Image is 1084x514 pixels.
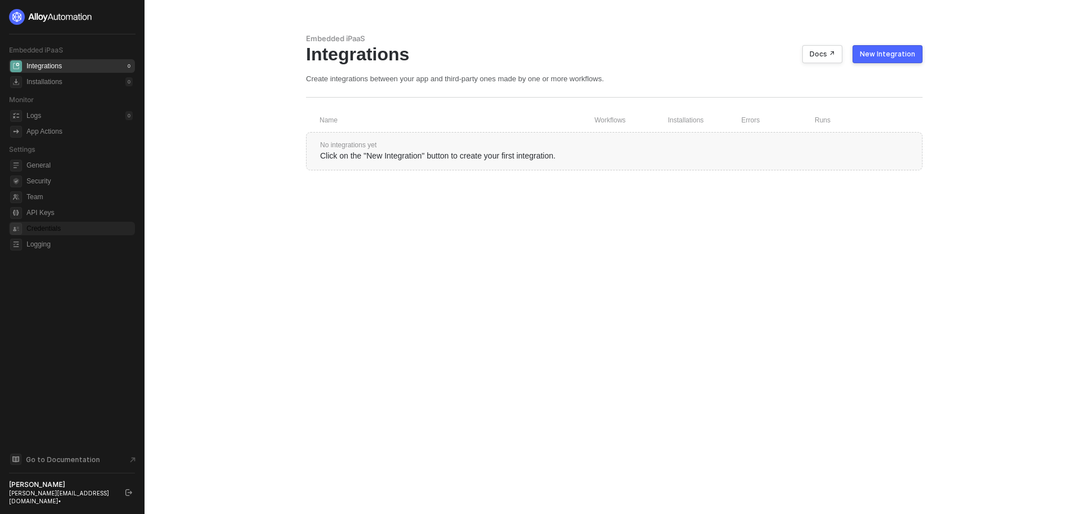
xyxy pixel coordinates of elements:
button: New Integration [853,45,923,63]
div: 0 [125,61,133,71]
span: api-key [10,207,22,219]
span: Security [27,174,133,188]
span: Embedded iPaaS [9,46,63,54]
div: 0 [125,111,133,120]
button: Docs ↗ [802,45,842,63]
div: Errors [741,116,815,125]
a: Knowledge Base [9,453,135,466]
div: Logs [27,111,41,121]
div: Name [320,116,595,125]
div: [PERSON_NAME][EMAIL_ADDRESS][DOMAIN_NAME] • [9,489,115,505]
span: credentials [10,223,22,235]
span: installations [10,76,22,88]
span: General [27,159,133,172]
div: Installations [27,77,62,87]
div: Workflows [595,116,668,125]
div: No integrations yet [320,140,908,150]
span: Monitor [9,95,34,104]
div: Runs [815,116,892,125]
span: API Keys [27,206,133,219]
div: Integrations [306,43,923,65]
div: New Integration [860,50,915,59]
span: icon-app-actions [10,126,22,138]
span: Settings [9,145,35,153]
div: Create integrations between your app and third-party ones made by one or more workflows. [306,74,923,84]
div: Integrations [27,61,62,71]
span: Go to Documentation [26,455,100,464]
span: icon-logs [10,110,22,122]
span: security [10,175,22,187]
div: App Actions [27,127,62,137]
span: Team [27,190,133,204]
span: Logging [27,238,133,251]
div: Click on the "New Integration" button to create your first integration. [320,150,908,162]
a: logo [9,9,135,25]
span: Credentials [27,222,133,235]
div: Docs ↗ [810,50,835,59]
span: logging [10,239,22,251]
img: logo [9,9,93,25]
span: logout [125,489,132,496]
span: integrations [10,60,22,72]
span: documentation [10,454,21,465]
div: [PERSON_NAME] [9,480,115,489]
div: Embedded iPaaS [306,34,923,43]
span: document-arrow [127,454,138,465]
span: general [10,160,22,172]
div: 0 [125,77,133,86]
div: Installations [668,116,741,125]
span: team [10,191,22,203]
